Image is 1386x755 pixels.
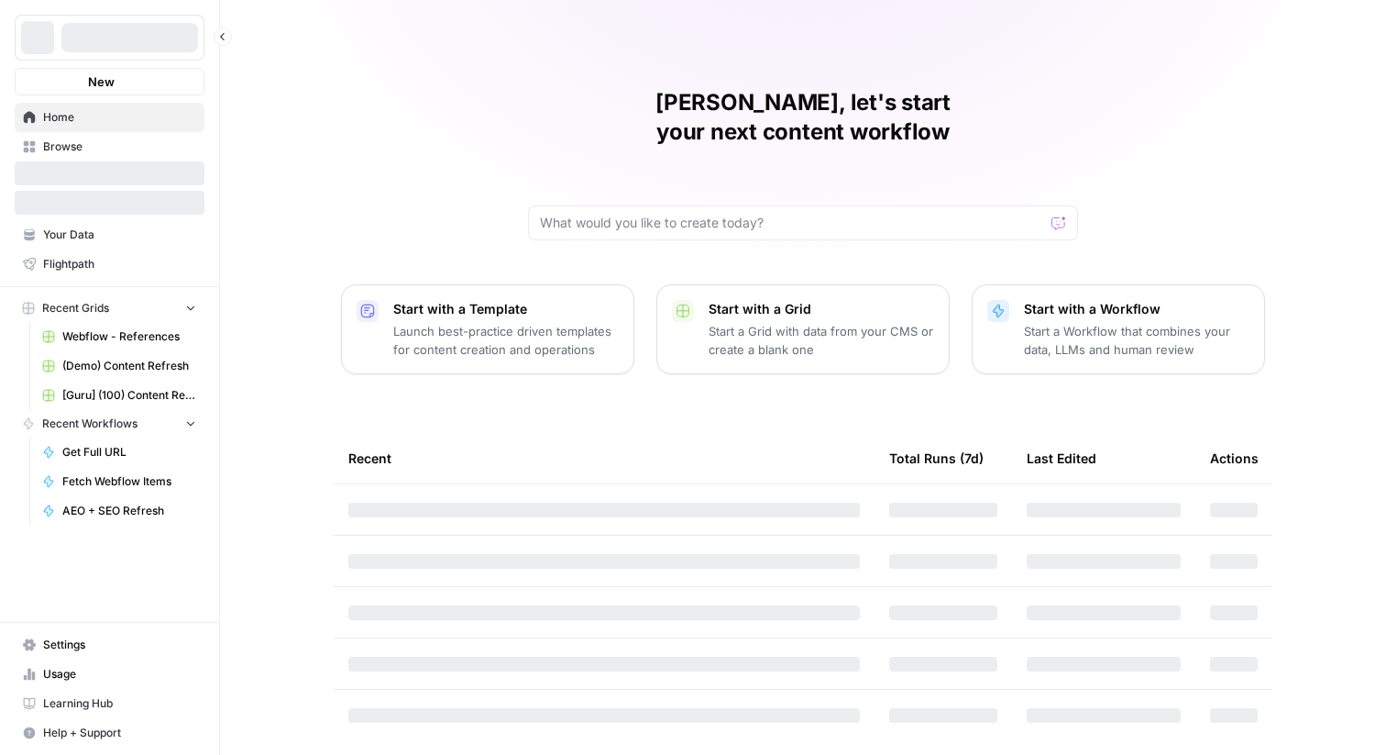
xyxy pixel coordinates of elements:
[34,438,204,467] a: Get Full URL
[42,416,137,432] span: Recent Workflows
[1210,433,1259,483] div: Actions
[15,660,204,689] a: Usage
[15,250,204,279] a: Flightpath
[34,467,204,496] a: Fetch Webflow Items
[15,103,204,132] a: Home
[709,322,934,359] p: Start a Grid with data from your CMS or create a blank one
[15,68,204,95] button: New
[709,300,934,318] p: Start with a Grid
[15,718,204,748] button: Help + Support
[656,284,950,374] button: Start with a GridStart a Grid with data from your CMS or create a blank one
[15,294,204,322] button: Recent Grids
[1024,300,1249,318] p: Start with a Workflow
[62,473,196,490] span: Fetch Webflow Items
[43,109,196,126] span: Home
[889,433,984,483] div: Total Runs (7d)
[972,284,1265,374] button: Start with a WorkflowStart a Workflow that combines your data, LLMs and human review
[43,666,196,683] span: Usage
[540,214,1044,232] input: What would you like to create today?
[393,322,619,359] p: Launch best-practice driven templates for content creation and operations
[15,132,204,161] a: Browse
[341,284,634,374] button: Start with a TemplateLaunch best-practice driven templates for content creation and operations
[43,139,196,155] span: Browse
[43,227,196,243] span: Your Data
[15,410,204,438] button: Recent Workflows
[15,630,204,660] a: Settings
[34,322,204,351] a: Webflow - References
[62,328,196,345] span: Webflow - References
[62,503,196,519] span: AEO + SEO Refresh
[43,637,196,653] span: Settings
[88,72,115,91] span: New
[43,256,196,272] span: Flightpath
[42,300,109,316] span: Recent Grids
[348,433,860,483] div: Recent
[62,358,196,374] span: (Demo) Content Refresh
[528,88,1078,147] h1: [PERSON_NAME], let's start your next content workflow
[34,351,204,381] a: (Demo) Content Refresh
[1024,322,1249,359] p: Start a Workflow that combines your data, LLMs and human review
[34,381,204,410] a: [Guru] (100) Content Refresh
[62,444,196,461] span: Get Full URL
[1027,433,1096,483] div: Last Edited
[34,496,204,526] a: AEO + SEO Refresh
[393,300,619,318] p: Start with a Template
[43,695,196,712] span: Learning Hub
[15,220,204,250] a: Your Data
[43,725,196,741] span: Help + Support
[62,387,196,404] span: [Guru] (100) Content Refresh
[15,689,204,718] a: Learning Hub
